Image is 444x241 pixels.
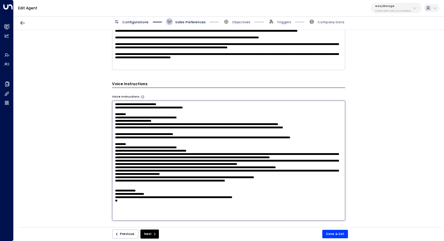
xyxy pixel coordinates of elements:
[322,230,348,238] button: Save & Exit
[122,20,149,24] span: Configurations
[317,20,344,24] span: Company Data
[112,230,138,239] button: Previous
[112,95,140,99] label: Voice Instructions
[375,10,411,12] p: b4f09b35-6698-4786-bcde-ffeb9f535e2f
[277,20,291,24] span: Triggers
[175,20,206,24] span: Sales Preferences
[18,5,37,11] a: Edit Agent
[232,20,250,24] span: Objectives
[371,3,422,13] button: easyStorageb4f09b35-6698-4786-bcde-ffeb9f535e2f
[141,95,144,98] button: Provide specific instructions for phone conversations, such as tone, pacing, information to empha...
[140,230,159,239] button: Next
[375,4,411,8] p: easyStorage
[112,81,346,88] h3: Voice Instructions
